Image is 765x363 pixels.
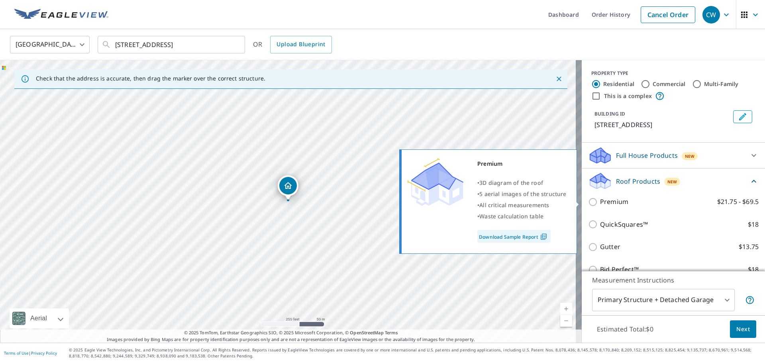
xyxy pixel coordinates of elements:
p: Estimated Total: $0 [590,320,660,338]
div: • [477,188,567,200]
span: Your report will include the primary structure and a detached garage if one exists. [745,295,755,305]
p: $18 [748,220,759,230]
div: OR [253,36,332,53]
span: New [685,153,695,159]
div: Roof ProductsNew [588,172,759,190]
a: OpenStreetMap [350,330,383,336]
div: • [477,211,567,222]
img: Premium [408,158,463,206]
p: Full House Products [616,151,678,160]
span: Upload Blueprint [277,39,325,49]
a: Terms [385,330,398,336]
p: $13.75 [739,242,759,252]
label: Residential [603,80,634,88]
div: CW [702,6,720,24]
label: Commercial [653,80,686,88]
label: This is a complex [604,92,652,100]
a: Upload Blueprint [270,36,331,53]
p: Measurement Instructions [592,275,755,285]
div: Aerial [10,308,69,328]
span: Next [736,324,750,334]
label: Multi-Family [704,80,739,88]
a: Terms of Use [4,350,29,356]
div: • [477,177,567,188]
p: Premium [600,197,628,207]
p: $21.75 - $69.5 [717,197,759,207]
input: Search by address or latitude-longitude [115,33,229,56]
img: EV Logo [14,9,108,21]
p: Bid Perfect™ [600,265,639,275]
div: [GEOGRAPHIC_DATA] [10,33,90,56]
p: $18 [748,265,759,275]
div: Premium [477,158,567,169]
span: New [667,179,677,185]
p: Roof Products [616,177,660,186]
a: Current Level 17, Zoom Out [560,315,572,327]
span: 3D diagram of the roof [479,179,543,186]
a: Download Sample Report [477,230,551,243]
span: 5 aerial images of the structure [479,190,566,198]
p: BUILDING ID [594,110,625,117]
span: All critical measurements [479,201,549,209]
div: Full House ProductsNew [588,146,759,165]
div: PROPERTY TYPE [591,70,755,77]
img: Pdf Icon [538,233,549,240]
a: Current Level 17, Zoom In [560,303,572,315]
div: Primary Structure + Detached Garage [592,289,735,311]
p: Check that the address is accurate, then drag the marker over the correct structure. [36,75,265,82]
a: Cancel Order [641,6,695,23]
div: • [477,200,567,211]
p: QuickSquares™ [600,220,648,230]
p: | [4,351,57,355]
p: [STREET_ADDRESS] [594,120,730,130]
button: Edit building 1 [733,110,752,123]
span: © 2025 TomTom, Earthstar Geographics SIO, © 2025 Microsoft Corporation, © [184,330,398,336]
span: Waste calculation table [479,212,543,220]
button: Next [730,320,756,338]
div: Dropped pin, building 1, Residential property, 917 E 38th Ave Spokane, WA 99203 [278,175,298,200]
p: Gutter [600,242,620,252]
p: © 2025 Eagle View Technologies, Inc. and Pictometry International Corp. All Rights Reserved. Repo... [69,347,761,359]
button: Close [554,74,564,84]
a: Privacy Policy [31,350,57,356]
div: Aerial [28,308,49,328]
